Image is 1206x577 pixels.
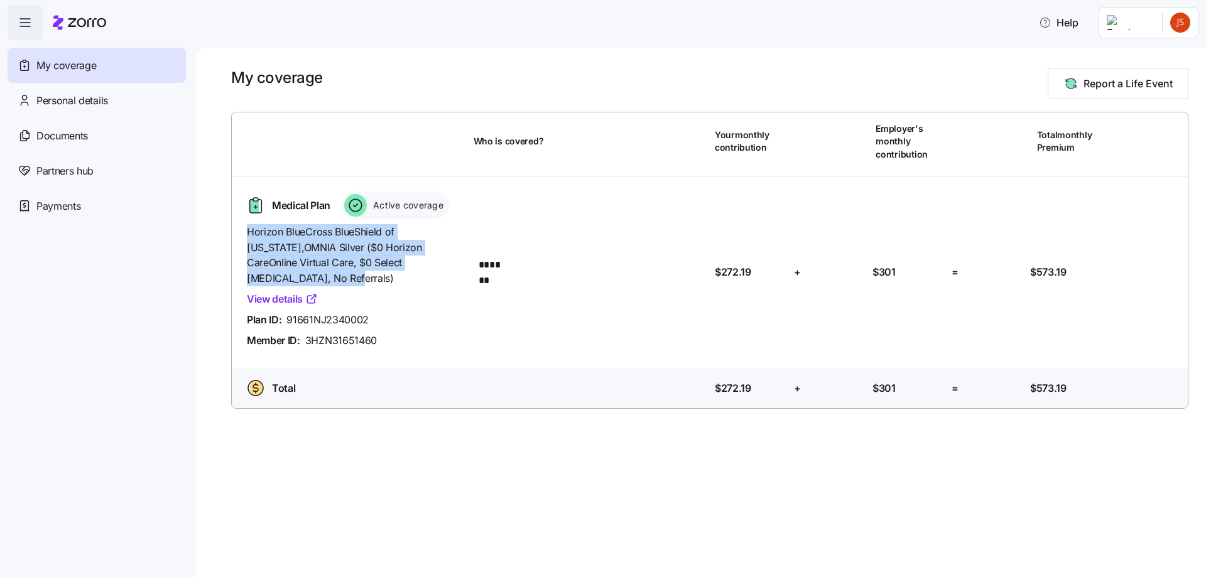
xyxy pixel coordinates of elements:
[872,380,896,396] span: $301
[36,93,108,109] span: Personal details
[715,129,785,154] span: Your monthly contribution
[8,48,186,83] a: My coverage
[286,312,369,328] span: 91661NJ2340002
[8,153,186,188] a: Partners hub
[474,135,544,148] span: Who is covered?
[952,380,959,396] span: =
[872,264,896,280] span: $301
[36,163,94,179] span: Partners hub
[369,199,443,212] span: Active coverage
[1029,10,1089,35] button: Help
[272,198,330,213] span: Medical Plan
[305,333,377,348] span: 3HZN31651460
[794,380,801,396] span: +
[794,264,801,280] span: +
[8,188,186,224] a: Payments
[876,122,946,161] span: Employer's monthly contribution
[36,128,88,144] span: Documents
[1030,380,1067,396] span: $573.19
[8,83,186,118] a: Personal details
[36,198,80,214] span: Payments
[272,380,295,396] span: Total
[1107,15,1152,30] img: Employer logo
[36,58,96,73] span: My coverage
[1084,76,1173,91] span: Report a Life Event
[715,380,751,396] span: $272.19
[247,312,281,328] span: Plan ID:
[1037,129,1107,154] span: Total monthly Premium
[1170,13,1190,33] img: cf5995895892a3592df8abca337db3b1
[8,118,186,153] a: Documents
[715,264,751,280] span: $272.19
[1039,15,1078,30] span: Help
[952,264,959,280] span: =
[247,291,318,307] a: View details
[247,224,464,286] span: Horizon BlueCross BlueShield of [US_STATE] , OMNIA Silver ($0 Horizon CareOnline Virtual Care, $0...
[247,333,300,348] span: Member ID:
[1048,68,1188,99] button: Report a Life Event
[1030,264,1067,280] span: $573.19
[231,68,323,87] h1: My coverage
